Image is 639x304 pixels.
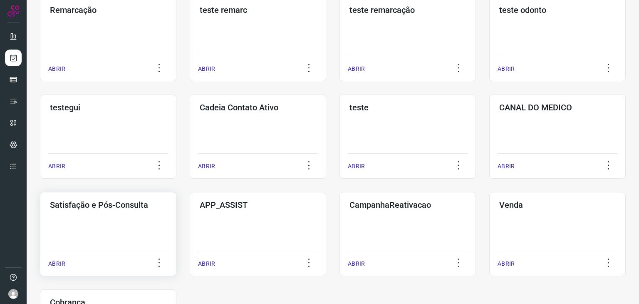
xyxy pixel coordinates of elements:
[498,259,515,268] p: ABRIR
[499,200,616,210] h3: Venda
[200,5,316,15] h3: teste remarc
[349,5,466,15] h3: teste remarcação
[499,102,616,112] h3: CANAL DO MEDICO
[50,5,166,15] h3: Remarcação
[198,65,215,73] p: ABRIR
[349,102,466,112] h3: teste
[200,200,316,210] h3: APP_ASSIST
[498,162,515,171] p: ABRIR
[198,259,215,268] p: ABRIR
[200,102,316,112] h3: Cadeia Contato Ativo
[349,200,466,210] h3: CampanhaReativacao
[8,289,18,299] img: avatar-user-boy.jpg
[198,162,215,171] p: ABRIR
[48,65,65,73] p: ABRIR
[499,5,616,15] h3: teste odonto
[348,65,365,73] p: ABRIR
[498,65,515,73] p: ABRIR
[48,162,65,171] p: ABRIR
[7,5,20,17] img: Logo
[348,162,365,171] p: ABRIR
[50,102,166,112] h3: testegui
[348,259,365,268] p: ABRIR
[48,259,65,268] p: ABRIR
[50,200,166,210] h3: Satisfação e Pós-Consulta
